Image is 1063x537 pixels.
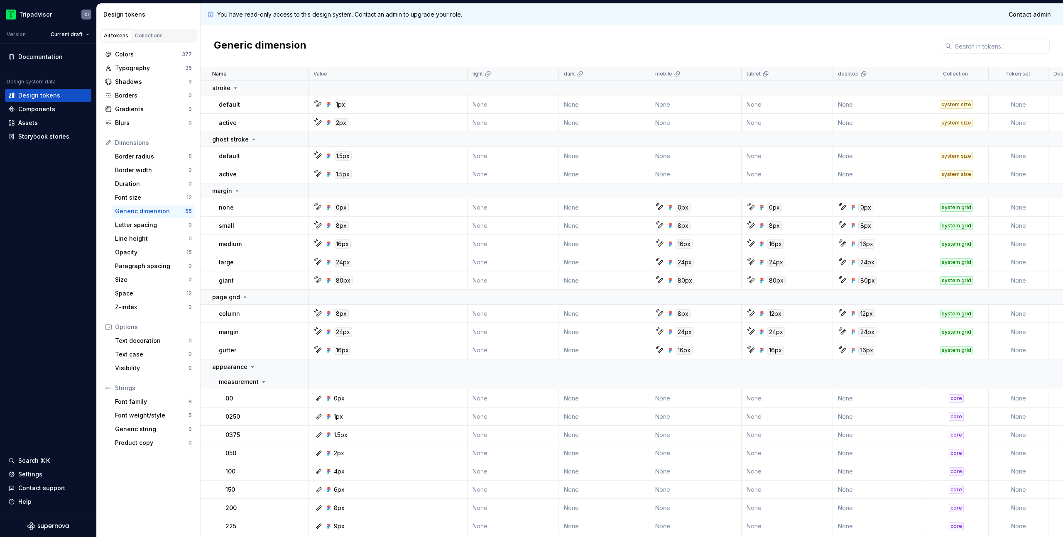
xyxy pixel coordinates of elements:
td: None [559,165,650,183]
div: 4px [334,467,345,476]
p: 0250 [225,413,240,421]
div: 16px [858,346,875,355]
td: None [468,323,559,341]
td: None [650,462,742,481]
div: Dimensions [115,139,192,147]
td: None [989,235,1048,253]
td: None [742,426,833,444]
a: Opacity15 [112,246,195,259]
div: 80px [334,276,353,285]
div: 16px [334,239,351,249]
td: None [989,165,1048,183]
a: Font weight/style5 [112,409,195,422]
td: None [468,481,559,499]
a: Storybook stories [5,130,91,143]
div: 16px [767,239,784,249]
div: Blurs [115,119,189,127]
div: Space [115,289,186,298]
img: 0ed0e8b8-9446-497d-bad0-376821b19aa5.png [6,10,16,20]
p: Token set [1005,71,1030,77]
div: 8px [767,221,782,230]
div: 8px [676,221,691,230]
td: None [559,147,650,165]
a: Borders0 [102,89,195,102]
div: Generic dimension [115,207,185,215]
div: 0px [334,203,349,212]
div: Text case [115,350,189,359]
div: 0 [189,276,192,283]
td: None [468,217,559,235]
div: Settings [18,470,42,478]
div: system size [940,119,973,127]
a: Z-index0 [112,300,195,314]
div: 8px [858,221,873,230]
div: 16px [676,346,693,355]
p: 0375 [225,431,240,439]
td: None [650,114,742,132]
button: Current draft [47,29,93,40]
div: system grid [940,222,973,230]
td: None [559,323,650,341]
div: system grid [940,203,973,212]
a: Border radius5 [112,150,195,163]
div: system size [940,170,973,178]
td: None [468,426,559,444]
a: Gradients0 [102,103,195,116]
td: None [989,95,1048,114]
p: You have read-only access to this design system. Contact an admin to upgrade your role. [217,10,462,19]
div: system grid [940,240,973,248]
div: Letter spacing [115,221,189,229]
td: None [989,341,1048,359]
a: Visibility0 [112,361,195,375]
td: None [559,499,650,517]
a: Contact admin [1003,7,1056,22]
td: None [468,444,559,462]
a: Blurs0 [102,116,195,129]
td: None [468,341,559,359]
div: core [949,467,964,476]
td: None [559,389,650,408]
td: None [468,389,559,408]
td: None [989,198,1048,217]
div: 24px [676,327,694,337]
a: Border width0 [112,164,195,177]
td: None [650,426,742,444]
td: None [559,305,650,323]
div: 80px [767,276,786,285]
td: None [742,95,833,114]
td: None [989,462,1048,481]
td: None [742,462,833,481]
div: 8px [334,221,349,230]
td: None [468,235,559,253]
a: Text case0 [112,348,195,361]
p: appearance [212,363,247,371]
div: Text decoration [115,337,189,345]
div: Version [7,31,26,38]
td: None [650,165,742,183]
td: None [989,323,1048,341]
td: None [559,341,650,359]
div: 12px [767,309,784,318]
td: None [833,481,924,499]
div: Font weight/style [115,411,189,420]
div: Design tokens [18,91,60,100]
a: Supernova Logo [27,522,69,530]
div: 24px [676,258,694,267]
td: None [989,481,1048,499]
div: core [949,486,964,494]
td: None [833,444,924,462]
div: 0 [189,235,192,242]
td: None [468,462,559,481]
td: None [989,426,1048,444]
td: None [833,114,924,132]
input: Search in tokens... [952,39,1050,54]
div: Contact support [18,484,65,492]
div: 0px [334,394,345,403]
div: 0 [189,222,192,228]
div: 1.5px [334,151,352,161]
div: system grid [940,346,973,354]
div: Design system data [7,78,56,85]
td: None [559,408,650,426]
td: None [989,253,1048,271]
td: None [559,426,650,444]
